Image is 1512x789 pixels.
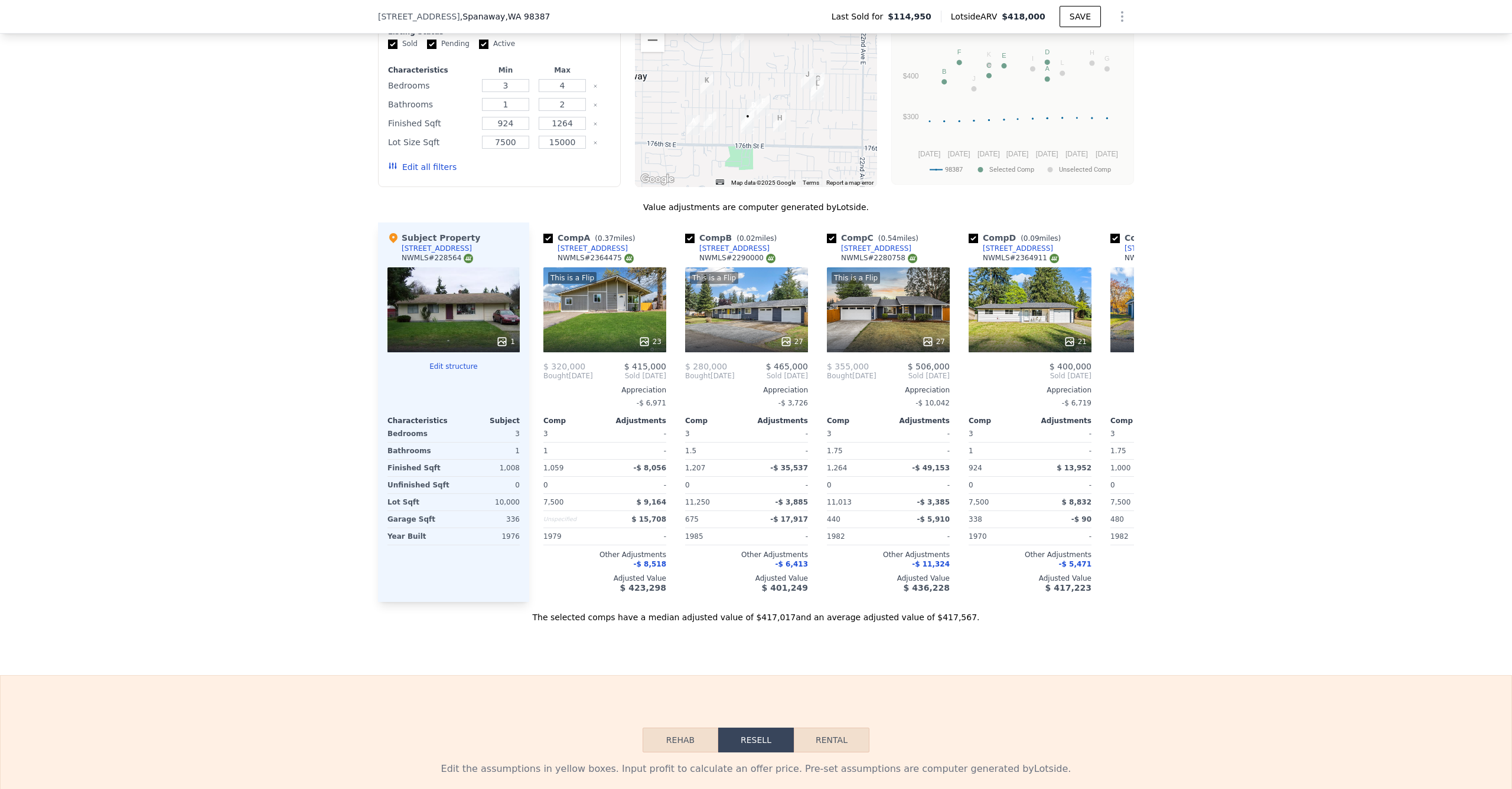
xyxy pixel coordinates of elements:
[827,416,888,425] div: Comp
[685,362,727,371] span: $ 280,000
[1036,150,1058,158] text: [DATE]
[841,244,911,253] div: [STREET_ADDRESS]
[543,574,666,583] div: Adjusted Value
[637,399,666,407] span: -$ 6,971
[888,11,931,22] span: $114,950
[1032,425,1091,442] div: -
[607,425,666,442] div: -
[456,425,520,442] div: 3
[685,515,699,523] span: 675
[1006,150,1029,158] text: [DATE]
[811,77,824,97] div: 17011 17th Avenue Ct E
[634,560,666,568] span: -$ 8,518
[387,494,451,510] div: Lot Sqft
[948,150,970,158] text: [DATE]
[827,430,832,438] span: 3
[543,362,585,371] span: $ 320,000
[969,371,1091,381] span: Sold [DATE]
[543,385,666,395] div: Appreciation
[685,498,710,506] span: 11,250
[969,232,1065,244] div: Comp D
[803,179,819,186] a: Terms (opens in new tab)
[812,73,825,93] div: 17001 17th Avenue Ct E
[1057,464,1091,472] span: $ 13,952
[891,528,950,545] div: -
[593,371,666,381] span: Sold [DATE]
[641,28,664,52] button: Zoom out
[543,430,548,438] span: 3
[637,498,666,506] span: $ 9,164
[1110,232,1206,244] div: Comp E
[827,481,832,489] span: 0
[732,234,781,243] span: ( miles)
[899,34,1126,182] div: A chart.
[969,528,1028,545] div: 1970
[766,254,775,263] img: NWMLS Logo
[427,39,470,49] label: Pending
[827,443,886,459] div: 1.75
[685,244,770,253] a: [STREET_ADDRESS]
[700,74,713,94] div: 17011 6th Avenue Ct E
[685,385,808,395] div: Appreciation
[699,244,770,253] div: [STREET_ADDRESS]
[1125,253,1201,263] div: NWMLS # 2280742
[1090,49,1094,56] text: H
[1045,583,1091,592] span: $ 417,223
[945,166,963,173] text: 98387
[378,11,460,22] span: [STREET_ADDRESS]
[687,115,700,135] div: 17423 5th Avenue Ct E
[624,362,666,371] span: $ 415,000
[969,574,1091,583] div: Adjusted Value
[827,464,847,472] span: 1,264
[749,425,808,442] div: -
[983,253,1059,263] div: NWMLS # 2364911
[378,201,1134,213] div: Value adjustments are computer generated by Lotside .
[1032,443,1091,459] div: -
[780,336,803,348] div: 27
[607,477,666,493] div: -
[685,550,808,559] div: Other Adjustments
[1062,498,1091,506] span: $ 8,832
[1071,515,1091,523] span: -$ 90
[427,40,436,49] input: Pending
[987,51,992,58] text: K
[620,583,666,592] span: $ 423,298
[593,84,598,89] button: Clear
[607,528,666,545] div: -
[731,32,744,53] div: 16518 10th Ave E
[643,728,718,752] button: Rehab
[1062,399,1091,407] span: -$ 6,719
[747,99,760,119] div: 17301 11th Ave E
[827,550,950,559] div: Other Adjustments
[827,371,876,381] div: [DATE]
[543,528,602,545] div: 1979
[1110,464,1130,472] span: 1,000
[1110,371,1233,381] span: Sold [DATE]
[1125,244,1195,253] div: [STREET_ADDRESS]
[388,39,418,49] label: Sold
[827,232,923,244] div: Comp C
[479,39,515,49] label: Active
[1024,234,1039,243] span: 0.09
[951,11,1002,22] span: Lotside ARV
[543,443,602,459] div: 1
[766,362,808,371] span: $ 465,000
[543,550,666,559] div: Other Adjustments
[685,528,744,545] div: 1985
[543,244,628,253] a: [STREET_ADDRESS]
[558,244,628,253] div: [STREET_ADDRESS]
[456,443,520,459] div: 1
[1045,65,1050,72] text: A
[685,416,747,425] div: Comp
[543,498,563,506] span: 7,500
[718,728,794,752] button: Resell
[827,371,852,381] span: Bought
[598,234,614,243] span: 0.37
[969,430,973,438] span: 3
[590,234,640,243] span: ( miles)
[456,460,520,476] div: 1,008
[770,515,808,523] span: -$ 17,917
[388,40,397,49] input: Sold
[903,72,919,80] text: $400
[1110,443,1169,459] div: 1.75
